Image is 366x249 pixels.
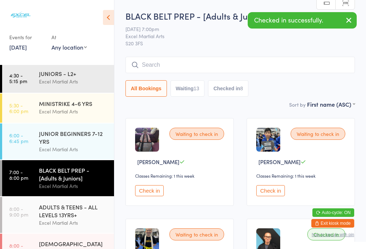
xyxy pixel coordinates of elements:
div: JUNIOR BEGINNERS 7-12 YRS [39,129,108,145]
time: 6:00 - 6:45 pm [9,132,28,144]
button: Waiting13 [170,80,205,97]
span: [PERSON_NAME] [137,158,179,166]
a: 4:30 -5:15 pmJUNIORS - L2+Excel Martial Arts [2,63,114,93]
a: 5:30 -6:00 pmMINISTRIKE 4-6 YRSExcel Martial Arts [2,93,114,123]
span: [PERSON_NAME] [258,158,301,166]
div: Classes Remaining: 1 this week [256,173,347,179]
div: JUNIORS - L2+ [39,70,108,77]
button: Auto-cycle: ON [312,208,354,217]
h2: BLACK BELT PREP - [Adults & Ju… Check-in [125,10,355,22]
img: image1644624601.png [256,128,280,152]
div: Excel Martial Arts [39,219,108,227]
span: S20 3FS [125,40,355,47]
time: 4:30 - 5:15 pm [9,72,27,84]
div: Waiting to check in [291,128,345,140]
time: 7:00 - 8:00 pm [9,169,28,181]
button: All Bookings [125,80,167,97]
div: 13 [194,86,199,91]
a: 8:00 -9:00 pmADULTS & TEENS - ALL LEVELS 13YRS+Excel Martial Arts [2,197,114,233]
div: At [51,31,87,43]
input: Search [125,57,355,73]
div: Classes Remaining: 1 this week [135,173,226,179]
div: Checked in [307,228,345,240]
div: BLACK BELT PREP - [Adults & Juniors] [39,166,108,182]
div: First name (ASC) [307,100,355,108]
label: Sort by [289,101,306,108]
div: Excel Martial Arts [39,145,108,153]
div: Any location [51,43,87,51]
time: 8:00 - 9:00 pm [9,206,28,217]
div: Excel Martial Arts [39,182,108,190]
div: Events for [9,31,44,43]
div: Checked in successfully. [248,12,357,29]
div: Excel Martial Arts [39,77,108,86]
a: [DATE] [9,43,27,51]
span: [DATE] 7:00pm [125,25,344,32]
button: Exit kiosk mode [311,219,354,228]
img: Excel Martial Arts [7,5,34,24]
div: 8 [240,86,243,91]
div: Waiting to check in [169,128,224,140]
span: Excel Martial Arts [125,32,344,40]
div: MINISTRIKE 4-6 YRS [39,100,108,107]
time: 5:30 - 6:00 pm [9,102,28,114]
a: 7:00 -8:00 pmBLACK BELT PREP - [Adults & Juniors]Excel Martial Arts [2,160,114,196]
div: Excel Martial Arts [39,107,108,116]
button: Check in [135,185,164,196]
div: Waiting to check in [169,228,224,240]
div: ADULTS & TEENS - ALL LEVELS 13YRS+ [39,203,108,219]
img: image1695351951.png [135,128,159,152]
a: 6:00 -6:45 pmJUNIOR BEGINNERS 7-12 YRSExcel Martial Arts [2,123,114,159]
button: Checked in8 [208,80,248,97]
button: how to secure with pin [312,232,354,237]
button: Check in [256,185,285,196]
